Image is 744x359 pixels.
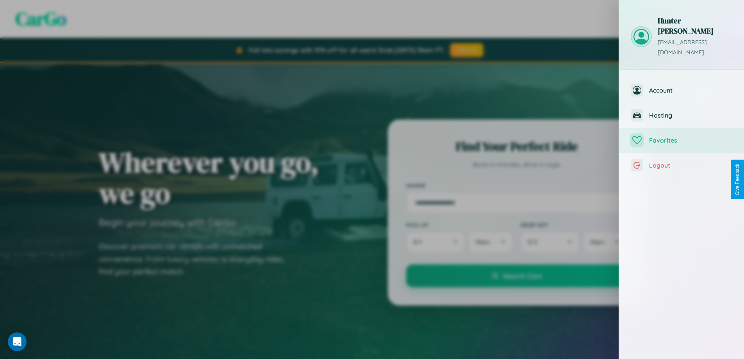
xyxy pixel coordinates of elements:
button: Logout [619,153,744,178]
span: Logout [649,161,732,169]
p: [EMAIL_ADDRESS][DOMAIN_NAME] [658,38,732,58]
button: Hosting [619,103,744,128]
span: Favorites [649,136,732,144]
h3: Hunter [PERSON_NAME] [658,16,732,36]
div: Open Intercom Messenger [8,332,27,351]
span: Account [649,86,732,94]
button: Favorites [619,128,744,153]
span: Hosting [649,111,732,119]
button: Account [619,78,744,103]
div: Give Feedback [735,164,740,195]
